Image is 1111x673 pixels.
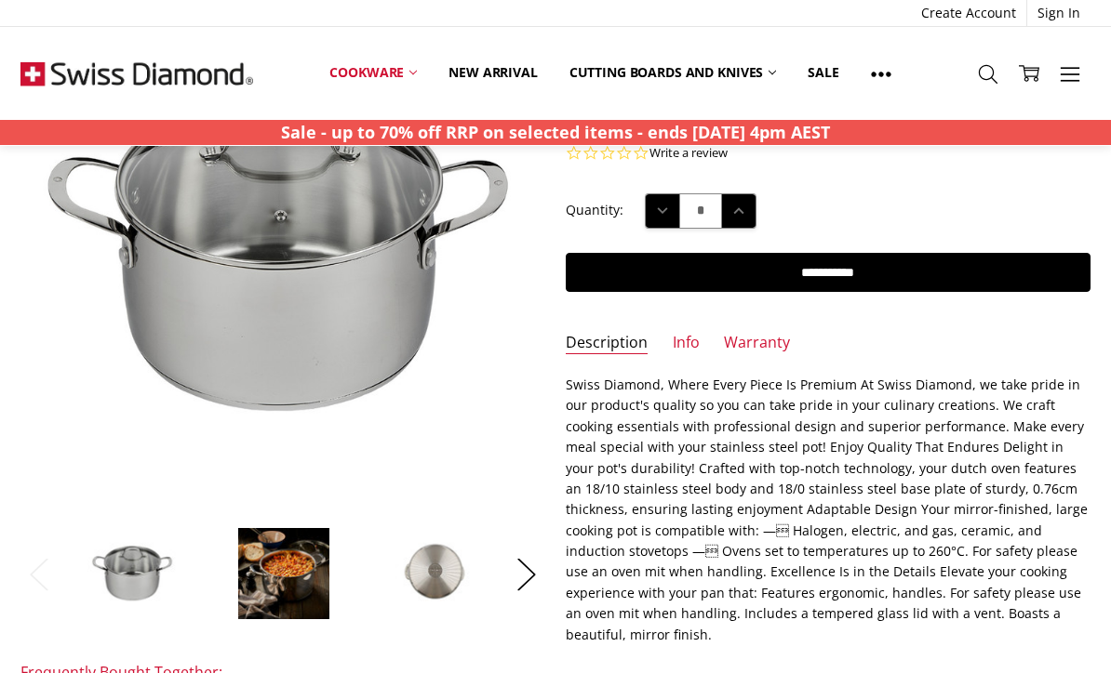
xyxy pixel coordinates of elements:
[281,121,830,143] strong: Sale - up to 70% off RRP on selected items - ends [DATE] 4pm AEST
[388,527,481,620] img: Copy of Premium Steel DLX - 6.2 Litre (9.5") Stainless Steel Soup Pot | Swiss Diamond
[237,527,330,620] img: Copy of Premium Steel DLX - 6.2 Litre (9.5") Stainless Steel Soup Pot | Swiss Diamond
[792,52,854,93] a: Sale
[20,27,253,120] img: Free Shipping On Every Order
[508,546,545,602] button: Next
[566,333,648,354] a: Description
[566,375,1090,645] p: Swiss Diamond, Where Every Piece Is Premium At Swiss Diamond, we take pride in our product's qual...
[566,200,623,220] label: Quantity:
[554,52,793,93] a: Cutting boards and knives
[87,527,180,620] img: Copy of Premium Steel DLX - 6.2 Litre (9.5") Stainless Steel Soup Pot | Swiss Diamond
[314,52,433,93] a: Cookware
[855,52,907,94] a: Show All
[20,546,58,602] button: Previous
[673,333,700,354] a: Info
[724,333,790,354] a: Warranty
[649,145,728,162] a: Write a review
[433,52,553,93] a: New arrival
